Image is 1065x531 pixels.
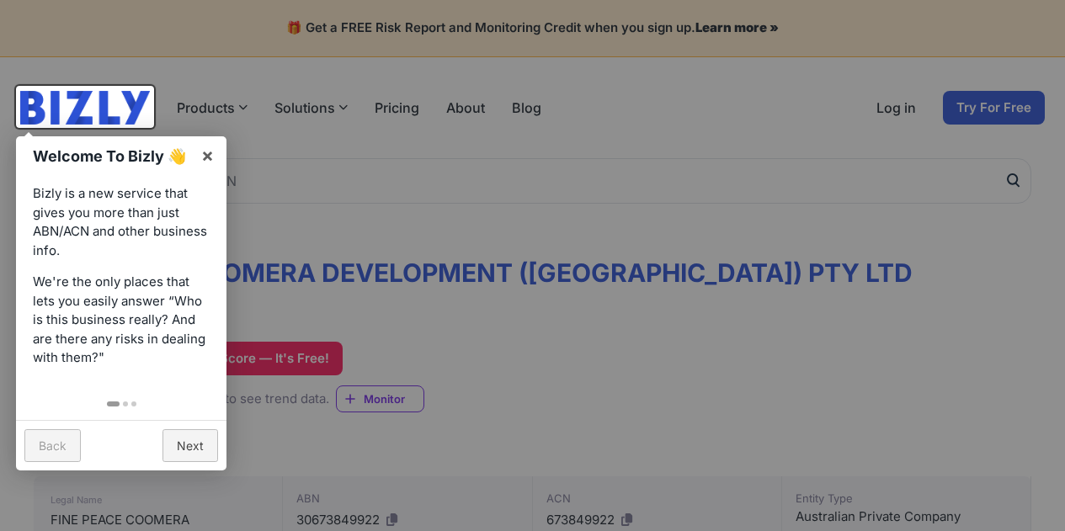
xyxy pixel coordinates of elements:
[189,136,226,174] a: ×
[162,429,218,462] a: Next
[24,429,81,462] a: Back
[33,145,192,167] h1: Welcome To Bizly 👋
[33,184,210,260] p: Bizly is a new service that gives you more than just ABN/ACN and other business info.
[33,273,210,368] p: We're the only places that lets you easily answer “Who is this business really? And are there any...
